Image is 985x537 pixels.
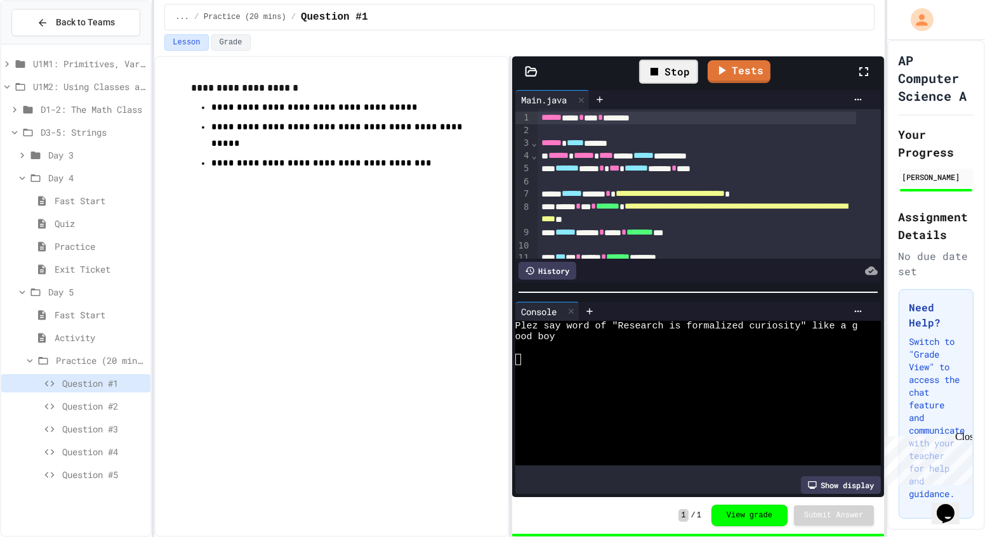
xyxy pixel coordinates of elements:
span: U1M2: Using Classes and Objects [33,80,145,93]
span: Question #4 [62,445,145,458]
div: Stop [639,60,698,84]
div: [PERSON_NAME] [902,171,970,183]
span: D3-5: Strings [41,126,145,139]
h2: Your Progress [899,126,974,161]
div: Console [515,305,564,318]
span: Fold line [531,138,537,148]
h2: Assignment Details [899,208,974,243]
div: 7 [515,188,531,200]
span: Quiz [55,217,145,230]
span: / [194,12,199,22]
p: Switch to "Grade View" to access the chat feature and communicate with your teacher for help and ... [909,335,963,500]
div: Show display [801,476,881,494]
div: My Account [897,5,937,34]
span: Exit Ticket [55,262,145,276]
div: 3 [515,137,531,150]
div: Main.java [515,93,574,107]
span: ood boy [515,332,555,343]
div: 8 [515,201,531,227]
span: Day 5 [48,285,145,299]
button: View grade [711,505,788,526]
div: 10 [515,240,531,252]
button: Lesson [164,34,208,51]
div: 11 [515,252,531,264]
div: Console [515,302,579,321]
iframe: chat widget [932,486,972,524]
span: Plez say word of "Research is formalized curiosity" like a g [515,321,858,332]
span: Activity [55,331,145,344]
span: Question #5 [62,468,145,481]
span: / [291,12,296,22]
button: Submit Answer [794,505,874,526]
span: D1-2: The Math Class [41,103,145,116]
span: Question #3 [62,422,145,436]
h1: AP Computer Science A [899,51,974,105]
div: Chat with us now!Close [5,5,88,81]
button: Grade [211,34,251,51]
span: Question #1 [301,10,368,25]
span: Question #2 [62,399,145,413]
span: Submit Answer [804,510,864,521]
iframe: chat widget [880,431,972,485]
div: 5 [515,162,531,175]
span: Day 3 [48,148,145,162]
span: ... [175,12,189,22]
span: Question #1 [62,377,145,390]
div: 1 [515,112,531,124]
span: Fast Start [55,194,145,207]
span: Fast Start [55,308,145,321]
span: Practice (20 mins) [204,12,286,22]
span: 1 [697,510,701,521]
span: 1 [678,509,688,522]
div: 4 [515,150,531,162]
button: Back to Teams [11,9,140,36]
a: Tests [708,60,770,83]
span: U1M1: Primitives, Variables, Basic I/O [33,57,145,70]
div: History [519,262,576,280]
div: 2 [515,124,531,137]
div: 9 [515,226,531,239]
h3: Need Help? [909,300,963,330]
span: Back to Teams [56,16,115,29]
div: No due date set [899,249,974,279]
div: Main.java [515,90,590,109]
span: Day 4 [48,171,145,184]
span: / [691,510,696,521]
div: 6 [515,176,531,188]
span: Practice [55,240,145,253]
span: Practice (20 mins) [56,354,145,367]
span: Fold line [531,150,537,160]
